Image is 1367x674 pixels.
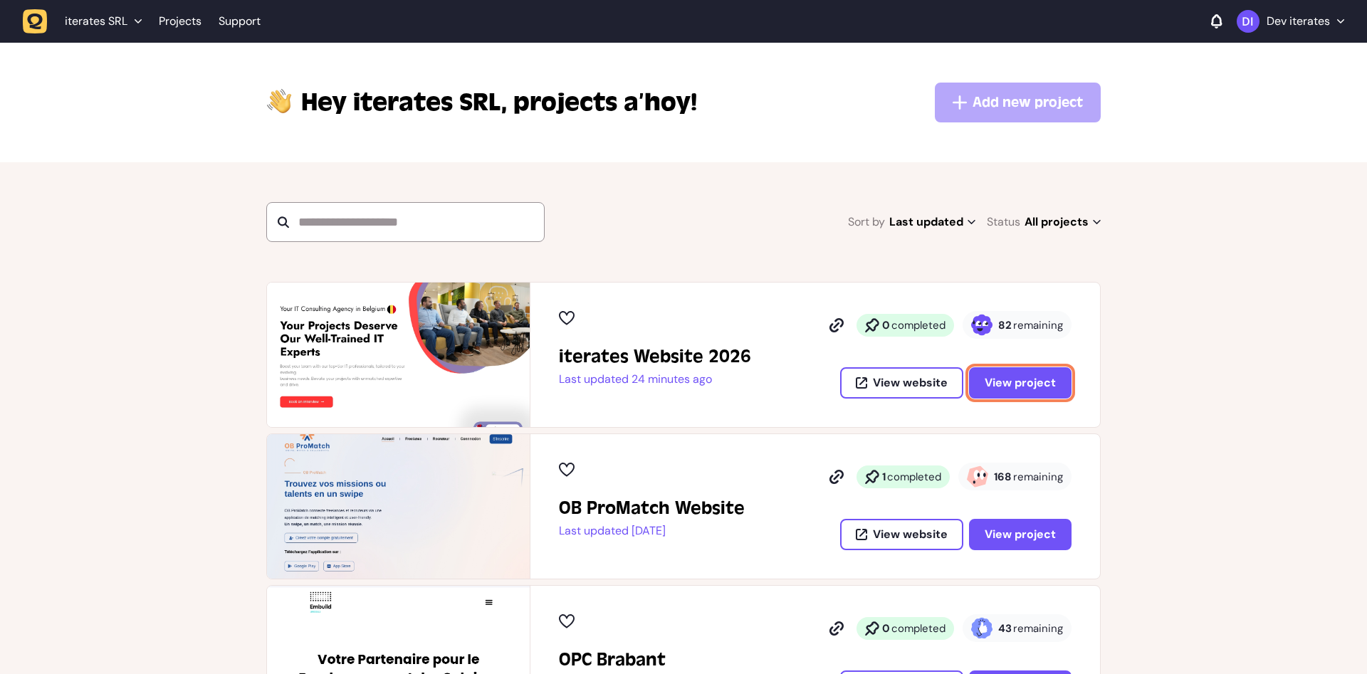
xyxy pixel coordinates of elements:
button: View website [840,519,963,550]
img: OB ProMatch Website [267,434,530,579]
p: Dev iterates [1267,14,1330,28]
button: Dev iterates [1237,10,1344,33]
p: projects a’hoy! [301,85,697,120]
strong: 82 [998,318,1012,332]
img: hi-hand [266,85,293,115]
span: completed [891,621,946,636]
img: Dev iterates [1237,10,1259,33]
span: Sort by [848,212,885,232]
img: iterates Website 2026 [267,283,530,427]
span: View project [985,377,1056,389]
span: View project [985,529,1056,540]
h2: OB ProMatch Website [559,497,745,520]
strong: 0 [882,318,890,332]
button: View project [969,519,1072,550]
strong: 0 [882,621,890,636]
span: Last updated [889,212,975,232]
button: View project [969,367,1072,399]
p: Last updated [DATE] [559,524,745,538]
span: remaining [1013,470,1063,484]
span: remaining [1013,318,1063,332]
strong: 168 [994,470,1012,484]
span: Add new project [973,93,1083,112]
button: View website [840,367,963,399]
span: completed [891,318,946,332]
button: Add new project [935,83,1101,122]
span: iterates SRL [65,14,127,28]
span: View website [873,529,948,540]
button: iterates SRL [23,9,150,34]
span: completed [887,470,941,484]
span: remaining [1013,621,1063,636]
strong: 1 [882,470,886,484]
span: All projects [1025,212,1101,232]
a: Projects [159,9,201,34]
strong: 43 [998,621,1012,636]
h2: OPC Brabant [559,648,666,671]
a: Support [219,14,261,28]
p: Last updated 24 minutes ago [559,372,751,386]
span: iterates SRL [301,85,508,120]
h2: iterates Website 2026 [559,345,751,368]
span: View website [873,377,948,389]
span: Status [987,212,1020,232]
